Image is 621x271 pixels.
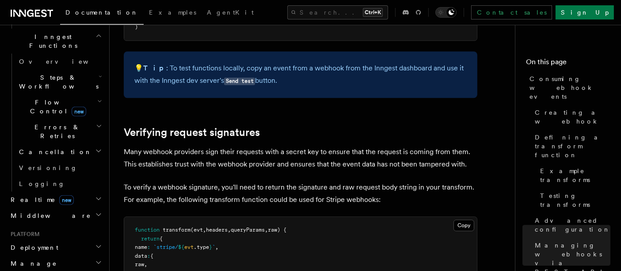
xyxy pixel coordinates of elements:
[19,180,65,187] span: Logging
[15,160,104,176] a: Versioning
[530,74,610,101] span: Consuming webhook events
[7,54,104,192] div: Inngest Functions
[124,181,477,206] p: To verify a webhook signature, you'll need to return the signature and raw request body string in...
[143,64,166,72] strong: Tip
[135,261,144,267] span: raw
[287,5,388,19] button: Search...Ctrl+K
[178,244,184,250] span: ${
[268,227,286,233] span: raw) {
[203,227,206,233] span: ,
[7,243,58,252] span: Deployment
[160,236,163,242] span: {
[215,244,218,250] span: ,
[265,227,268,233] span: ,
[537,163,610,188] a: Example transforms
[537,188,610,213] a: Testing transforms
[184,244,194,250] span: evt
[153,244,178,250] span: `stripe/
[7,240,104,256] button: Deployment
[556,5,614,19] a: Sign Up
[212,244,215,250] span: `
[194,244,209,250] span: .type
[435,7,457,18] button: Toggle dark mode
[7,259,57,268] span: Manage
[65,9,138,16] span: Documentation
[15,144,104,160] button: Cancellation
[207,9,254,16] span: AgentKit
[202,3,259,24] a: AgentKit
[59,195,74,205] span: new
[531,129,610,163] a: Defining a transform function
[135,227,160,233] span: function
[15,73,99,91] span: Steps & Workflows
[134,62,467,87] p: 💡 : To test functions locally, copy an event from a webhook from the Inngest dashboard and use it...
[540,166,610,184] span: Example transforms
[7,231,40,238] span: Platform
[144,261,147,267] span: ,
[7,192,104,208] button: Realtimenew
[15,54,104,70] a: Overview
[206,227,228,233] span: headers
[7,32,95,50] span: Inngest Functions
[7,29,104,54] button: Inngest Functions
[15,123,96,140] span: Errors & Retries
[144,3,202,24] a: Examples
[150,253,153,259] span: {
[135,244,147,250] span: name
[147,244,150,250] span: :
[209,244,212,250] span: }
[135,24,138,30] span: )
[15,98,97,116] span: Flow Control
[453,220,474,231] button: Copy
[190,227,203,233] span: (evt
[7,208,104,224] button: Middleware
[72,107,86,116] span: new
[149,9,196,16] span: Examples
[531,105,610,129] a: Creating a webhook
[141,236,160,242] span: return
[540,191,610,209] span: Testing transforms
[124,126,260,139] a: Verifying request signatures
[363,8,383,17] kbd: Ctrl+K
[147,253,150,259] span: :
[7,195,74,204] span: Realtime
[19,164,77,171] span: Versioning
[15,147,92,156] span: Cancellation
[228,227,231,233] span: ,
[224,77,255,85] code: Send test
[19,58,110,65] span: Overview
[531,213,610,237] a: Advanced configuration
[15,70,104,94] button: Steps & Workflows
[535,133,610,159] span: Defining a transform function
[163,227,190,233] span: transform
[526,71,610,105] a: Consuming webhook events
[124,146,477,170] p: Many webhook providers sign their requests with a secret key to ensure that the request is coming...
[15,119,104,144] button: Errors & Retries
[535,216,610,234] span: Advanced configuration
[15,94,104,119] button: Flow Controlnew
[135,253,147,259] span: data
[231,227,265,233] span: queryParams
[535,108,610,126] span: Creating a webhook
[526,57,610,71] h4: On this page
[7,211,91,220] span: Middleware
[15,176,104,192] a: Logging
[60,3,144,25] a: Documentation
[471,5,552,19] a: Contact sales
